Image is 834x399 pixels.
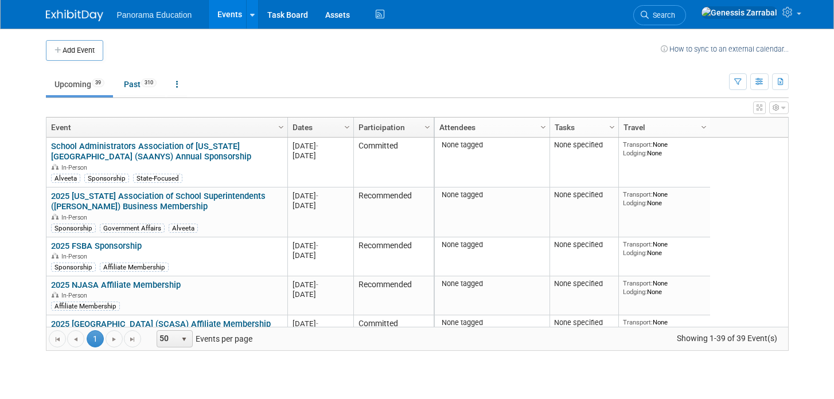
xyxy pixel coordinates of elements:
span: Go to the previous page [71,335,80,344]
div: None specified [554,279,614,288]
div: Alveeta [169,224,198,233]
div: [DATE] [293,319,348,328]
span: In-Person [61,164,91,171]
span: Column Settings [342,123,352,132]
span: 310 [141,79,157,87]
div: None None [623,318,706,335]
div: Alveeta [51,174,80,183]
a: Column Settings [537,118,549,135]
span: - [316,142,318,150]
div: [DATE] [293,251,348,260]
a: Go to the first page [49,330,66,347]
span: Transport: [623,279,653,287]
span: In-Person [61,214,91,221]
div: [DATE] [293,280,348,290]
span: Transport: [623,140,653,148]
a: Column Settings [421,118,434,135]
button: Add Event [46,40,103,61]
div: Sponsorship [51,224,96,233]
div: None specified [554,240,614,249]
div: None tagged [439,279,545,288]
span: - [316,191,318,200]
img: In-Person Event [52,164,59,170]
span: Lodging: [623,199,647,207]
span: In-Person [61,292,91,299]
img: Genessis Zarrabal [701,6,778,19]
img: In-Person Event [52,214,59,220]
div: Sponsorship [84,174,129,183]
span: Column Settings [539,123,548,132]
div: None None [623,240,706,257]
span: Lodging: [623,149,647,157]
div: None tagged [439,140,545,150]
a: Dates [293,118,346,137]
span: Transport: [623,190,653,198]
span: Go to the first page [53,335,62,344]
a: School Administrators Association of [US_STATE][GEOGRAPHIC_DATA] (SAANYS) Annual Sponsorship [51,141,251,162]
div: [DATE] [293,151,348,161]
div: [DATE] [293,290,348,299]
span: Column Settings [699,123,708,132]
span: In-Person [61,253,91,260]
a: Past310 [115,73,165,95]
img: In-Person Event [52,253,59,259]
a: How to sync to an external calendar... [661,45,789,53]
a: Tasks [555,118,611,137]
a: Column Settings [697,118,710,135]
a: 2025 [US_STATE] Association of School Superintendents ([PERSON_NAME]) Business Membership [51,191,266,212]
td: Recommended [353,187,434,237]
img: In-Person Event [52,292,59,298]
div: None tagged [439,240,545,249]
span: Transport: [623,318,653,326]
span: Events per page [142,330,264,347]
div: None specified [554,190,614,199]
span: Go to the next page [110,335,119,344]
span: Search [649,11,675,19]
span: Lodging: [623,249,647,257]
span: Column Settings [276,123,286,132]
a: Go to the last page [124,330,141,347]
span: Column Settings [607,123,617,132]
td: Recommended [353,276,434,315]
span: - [316,241,318,250]
img: ExhibitDay [46,10,103,21]
a: Event [51,118,280,137]
span: - [316,319,318,328]
div: [DATE] [293,191,348,201]
a: 2025 FSBA Sponsorship [51,241,142,251]
div: Sponsorship [51,263,96,272]
a: Column Settings [275,118,287,135]
span: - [316,280,318,289]
span: Lodging: [623,288,647,296]
div: None None [623,190,706,207]
div: [DATE] [293,201,348,210]
div: State-Focused [133,174,182,183]
span: 50 [157,331,177,347]
span: select [180,335,189,344]
div: Affiliate Membership [51,302,120,311]
a: Upcoming39 [46,73,113,95]
div: None None [623,279,706,296]
div: None None [623,140,706,157]
span: 39 [92,79,104,87]
div: Affiliate Membership [100,263,169,272]
span: Panorama Education [117,10,192,19]
span: Showing 1-39 of 39 Event(s) [666,330,788,346]
td: Recommended [353,237,434,276]
td: Committed [353,138,434,187]
div: [DATE] [293,241,348,251]
a: Travel [623,118,703,137]
div: None specified [554,318,614,327]
a: Go to the next page [106,330,123,347]
span: Column Settings [423,123,432,132]
a: Column Settings [341,118,353,135]
div: None specified [554,140,614,150]
div: None tagged [439,190,545,199]
div: None tagged [439,318,545,327]
a: Go to the previous page [67,330,84,347]
a: Search [633,5,686,25]
span: 1 [87,330,104,347]
a: Participation [358,118,426,137]
a: 2025 [GEOGRAPHIC_DATA] (SCASA) Affiliate Membership [51,319,271,329]
a: 2025 NJASA Affiliate Membership [51,280,181,290]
